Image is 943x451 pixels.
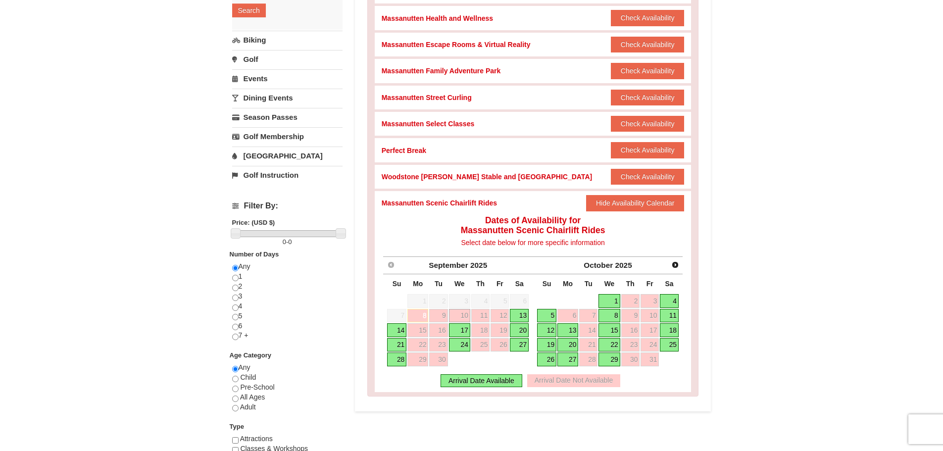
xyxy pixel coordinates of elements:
[471,323,490,337] a: 18
[382,198,497,208] div: Massanutten Scenic Chairlift Rides
[232,3,266,17] button: Search
[598,338,620,352] a: 22
[232,31,343,49] a: Biking
[382,40,531,50] div: Massanutten Escape Rooms & Virtual Reality
[496,280,503,288] span: Friday
[476,280,485,288] span: Thursday
[454,280,465,288] span: Wednesday
[510,294,529,308] span: 6
[471,338,490,352] a: 25
[382,146,426,155] div: Perfect Break
[449,294,470,308] span: 3
[611,63,685,79] button: Check Availability
[510,338,529,352] a: 27
[232,201,343,210] h4: Filter By:
[598,323,620,337] a: 15
[387,352,406,366] a: 28
[429,294,447,308] span: 2
[429,309,447,323] a: 9
[671,261,679,269] span: Next
[537,323,556,337] a: 12
[429,323,447,337] a: 16
[240,383,274,391] span: Pre-School
[626,280,635,288] span: Thursday
[585,280,593,288] span: Tuesday
[413,280,423,288] span: Monday
[470,261,487,269] span: 2025
[604,280,615,288] span: Wednesday
[288,238,292,246] span: 0
[641,309,659,323] a: 10
[382,215,685,235] h4: Dates of Availability for Massanutten Scenic Chairlift Rides
[429,352,447,366] a: 30
[665,280,674,288] span: Saturday
[232,147,343,165] a: [GEOGRAPHIC_DATA]
[471,309,490,323] a: 11
[387,261,395,269] span: Prev
[435,280,443,288] span: Tuesday
[232,89,343,107] a: Dining Events
[660,309,679,323] a: 11
[557,352,578,366] a: 27
[230,351,272,359] strong: Age Category
[543,280,551,288] span: Sunday
[611,37,685,52] button: Check Availability
[407,309,428,323] a: 8
[615,261,632,269] span: 2025
[429,338,447,352] a: 23
[240,393,265,401] span: All Ages
[641,294,659,308] a: 3
[660,294,679,308] a: 4
[382,119,475,129] div: Massanutten Select Classes
[527,374,620,387] div: Arrival Date Not Available
[660,323,679,337] a: 18
[461,239,604,247] span: Select date below for more specific information
[382,93,472,102] div: Massanutten Street Curling
[598,294,620,308] a: 1
[584,261,613,269] span: October
[407,352,428,366] a: 29
[510,309,529,323] a: 13
[641,352,659,366] a: 31
[579,352,597,366] a: 28
[387,323,406,337] a: 14
[283,238,286,246] span: 0
[611,10,685,26] button: Check Availability
[382,66,501,76] div: Massanutten Family Adventure Park
[557,323,578,337] a: 13
[232,50,343,68] a: Golf
[660,338,679,352] a: 25
[668,258,682,272] a: Next
[387,338,406,352] a: 21
[387,309,406,323] span: 7
[598,309,620,323] a: 8
[621,323,640,337] a: 16
[537,352,556,366] a: 26
[232,363,343,422] div: Any
[232,69,343,88] a: Events
[537,309,556,323] a: 5
[240,403,256,411] span: Adult
[611,90,685,105] button: Check Availability
[641,338,659,352] a: 24
[230,423,244,430] strong: Type
[232,237,343,247] label: -
[232,166,343,184] a: Golf Instruction
[621,309,640,323] a: 9
[471,294,490,308] span: 4
[641,323,659,337] a: 17
[382,13,493,23] div: Massanutten Health and Wellness
[586,195,685,211] button: Hide Availability Calendar
[537,338,556,352] a: 19
[611,142,685,158] button: Check Availability
[407,294,428,308] span: 1
[240,373,256,381] span: Child
[232,219,275,226] strong: Price: (USD $)
[621,294,640,308] a: 2
[579,309,597,323] a: 7
[232,262,343,351] div: Any 1 2 3 4 5 6 7 +
[557,309,578,323] a: 6
[407,323,428,337] a: 15
[557,338,578,352] a: 20
[646,280,653,288] span: Friday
